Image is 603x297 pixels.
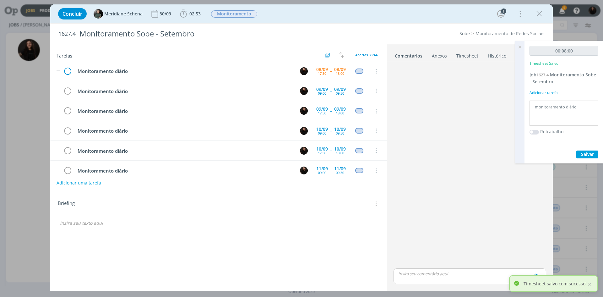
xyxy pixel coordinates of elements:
div: 11/09 [316,167,328,171]
span: 1627.4 [58,30,76,37]
img: S [300,167,308,174]
div: 10/09 [334,127,346,131]
div: 10/09 [316,127,328,131]
button: S [299,66,308,76]
span: -- [330,109,332,113]
div: 09:00 [318,171,326,174]
button: Salvar [576,151,598,158]
button: S [299,166,308,175]
div: Adicionar tarefa [530,90,598,96]
span: Concluir [62,11,82,16]
div: 10/09 [334,147,346,151]
div: 11/09 [334,167,346,171]
img: drag-icon.svg [56,70,61,72]
span: 1627.4 [536,72,549,78]
div: Monitoramento diário [75,107,294,115]
div: 09:00 [318,91,326,95]
span: -- [330,148,332,153]
div: 10/09 [316,147,328,151]
div: 18:00 [336,111,344,115]
button: S [299,86,308,96]
div: 1 [501,8,506,14]
span: Salvar [581,151,594,157]
button: Adicionar uma tarefa [56,177,101,189]
img: S [300,67,308,75]
div: 17:30 [318,151,326,155]
div: Anexos [432,53,447,59]
div: 17:30 [318,111,326,115]
p: Timesheet salvo com sucesso! [524,280,587,287]
img: S [300,127,308,135]
div: 08/09 [316,67,328,72]
div: 08/09 [334,67,346,72]
button: Concluir [58,8,87,19]
span: -- [330,129,332,133]
span: Briefing [58,200,75,208]
span: Tarefas [57,51,72,59]
img: S [300,107,308,115]
span: Monitoramento Sobe - Setembro [530,72,596,85]
button: S [299,106,308,116]
div: 09/09 [316,107,328,111]
a: Histórico [487,50,507,59]
div: Monitoramento diário [75,147,294,155]
span: Abertas 33/44 [355,52,378,57]
div: 18:00 [336,151,344,155]
div: 09/09 [334,87,346,91]
a: Comentários [394,50,423,59]
span: Meridiane Schena [104,12,143,16]
button: 02:53 [178,9,202,19]
div: Monitoramento Sobe - Setembro [77,26,340,41]
img: arrow-down-up.svg [340,52,344,58]
div: 30/09 [160,12,172,16]
img: S [300,87,308,95]
img: S [300,147,308,155]
div: dialog [50,4,553,291]
label: Retrabalho [540,128,563,135]
div: 09:00 [318,131,326,135]
a: Job1627.4Monitoramento Sobe - Setembro [530,72,596,85]
button: S [299,126,308,135]
a: Sobe [459,30,470,36]
button: S [299,146,308,155]
div: 18:00 [336,72,344,75]
div: 09:30 [336,171,344,174]
div: 17:30 [318,72,326,75]
a: Monitoramento de Redes Sociais [475,30,545,36]
div: 09/09 [316,87,328,91]
button: MMeridiane Schena [94,9,143,19]
img: M [94,9,103,19]
button: 1 [496,9,506,19]
div: Monitoramento diário [75,67,294,75]
div: 09/09 [334,107,346,111]
button: Monitoramento [211,10,258,18]
span: 02:53 [189,11,201,17]
div: Monitoramento diário [75,127,294,135]
span: -- [330,89,332,93]
span: Monitoramento [211,10,257,18]
div: Monitoramento diário [75,167,294,175]
div: Monitoramento diário [75,87,294,95]
div: 09:30 [336,91,344,95]
span: -- [330,168,332,173]
div: 09:30 [336,131,344,135]
a: Timesheet [456,50,479,59]
span: -- [330,69,332,73]
p: Timesheet Salvo! [530,61,559,66]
